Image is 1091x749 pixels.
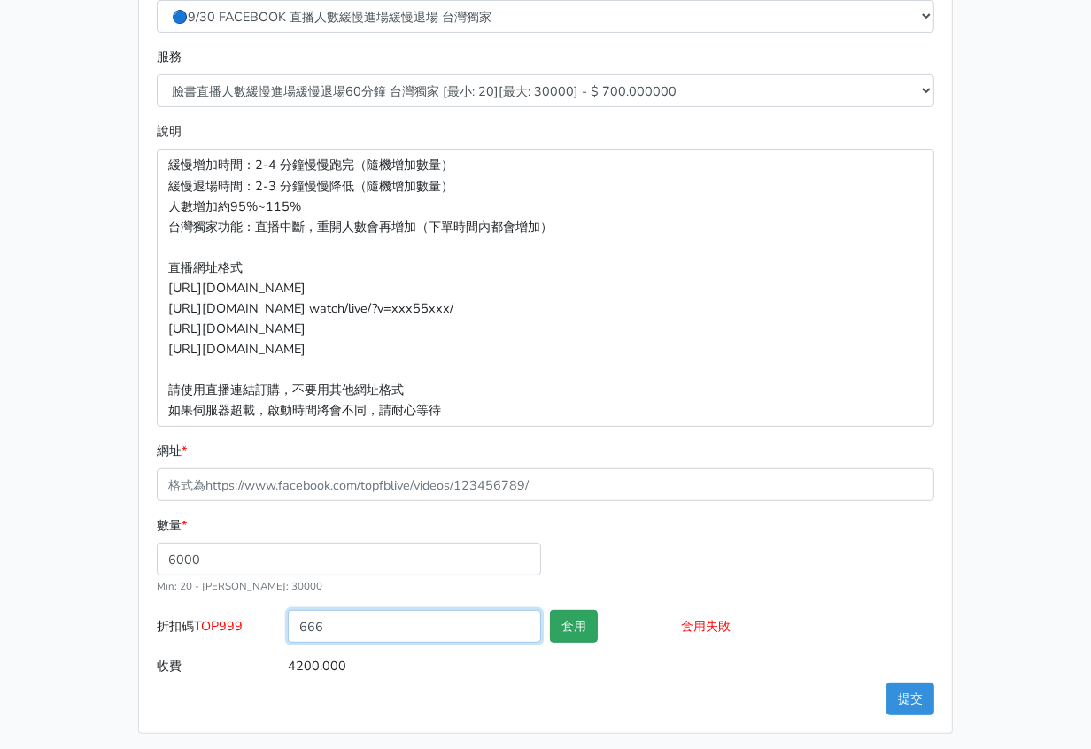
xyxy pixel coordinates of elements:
label: 折扣碼 [152,610,283,650]
label: 說明 [157,121,182,142]
label: 服務 [157,47,182,67]
label: 網址 [157,441,187,461]
label: 數量 [157,515,187,536]
span: TOP999 [194,617,243,635]
small: Min: 20 - [PERSON_NAME]: 30000 [157,579,322,593]
input: 格式為https://www.facebook.com/topfblive/videos/123456789/ [157,468,934,501]
p: 緩慢增加時間：2-4 分鐘慢慢跑完（隨機增加數量） 緩慢退場時間：2-3 分鐘慢慢降低（隨機增加數量） 人數增加約95%~115% 台灣獨家功能：直播中斷，重開人數會再增加（下單時間內都會增加）... [157,149,934,427]
button: 套用 [550,610,598,643]
button: 提交 [886,683,934,715]
label: 收費 [152,650,283,683]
